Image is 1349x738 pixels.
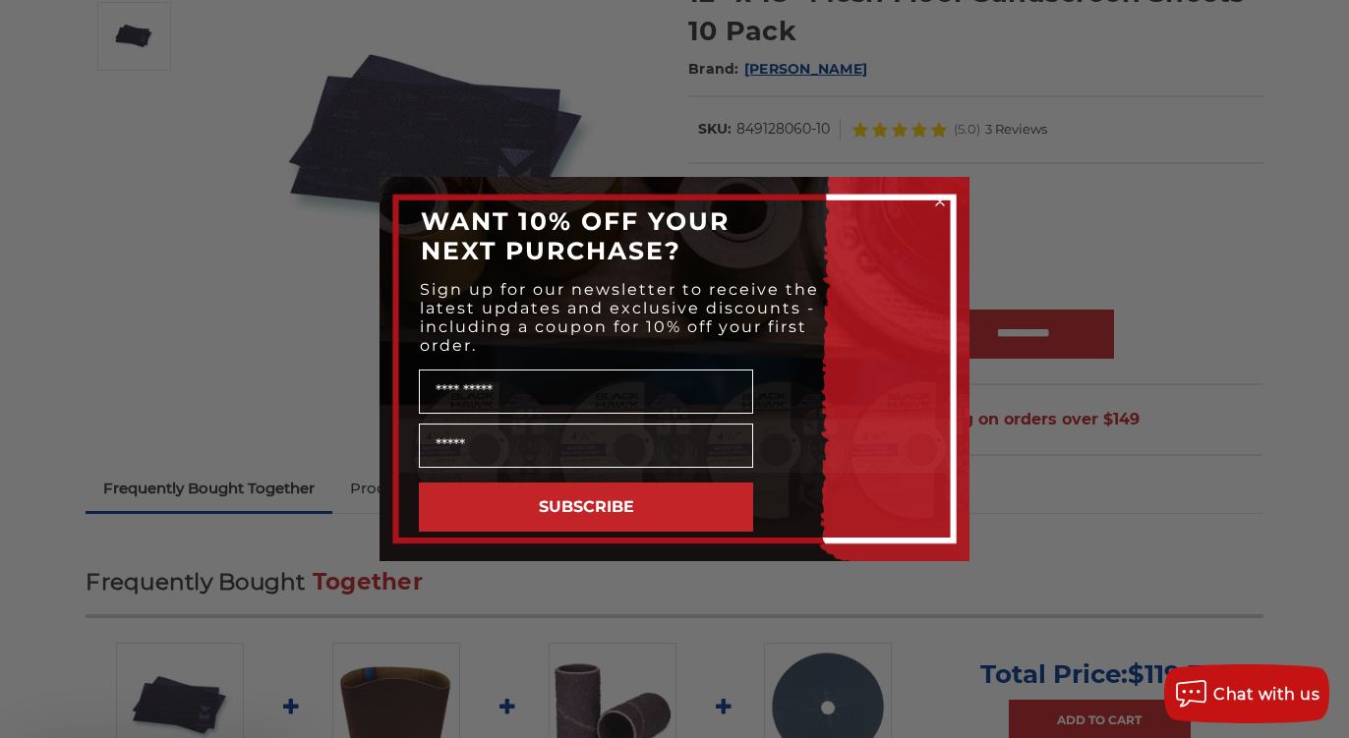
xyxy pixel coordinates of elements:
span: Sign up for our newsletter to receive the latest updates and exclusive discounts - including a co... [420,280,819,355]
button: SUBSCRIBE [419,483,753,532]
input: Email [419,424,753,468]
button: Close dialog [930,192,950,211]
span: WANT 10% OFF YOUR NEXT PURCHASE? [421,206,730,265]
span: Chat with us [1213,685,1320,704]
button: Chat with us [1164,664,1329,723]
